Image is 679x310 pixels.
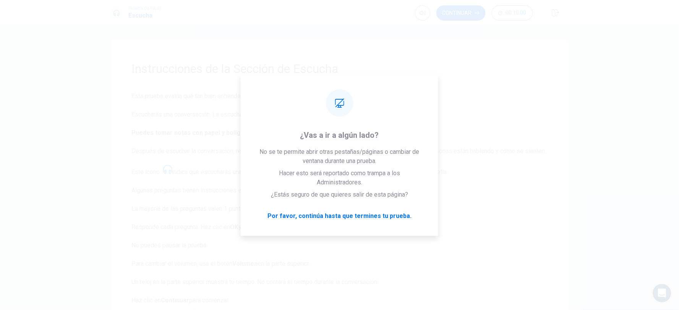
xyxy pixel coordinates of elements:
div: Open Intercom Messenger [653,284,671,302]
h1: Escucha [129,11,161,20]
strong: OK [230,223,239,231]
strong: ENVIAR [266,223,287,231]
button: 00:10:00 [492,5,533,21]
span: 00:10:00 [506,10,527,16]
b: Puedes tomar notas con papel y bolígrafo. Tus notas no serán calificadas. [132,129,346,136]
strong: Continuar [161,297,190,304]
strong: Volumen [233,260,258,267]
h1: Instrucciones de la Sección de Escucha [132,61,548,76]
button: Continuar [436,5,486,21]
span: Prueba de Nivel [129,6,161,11]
